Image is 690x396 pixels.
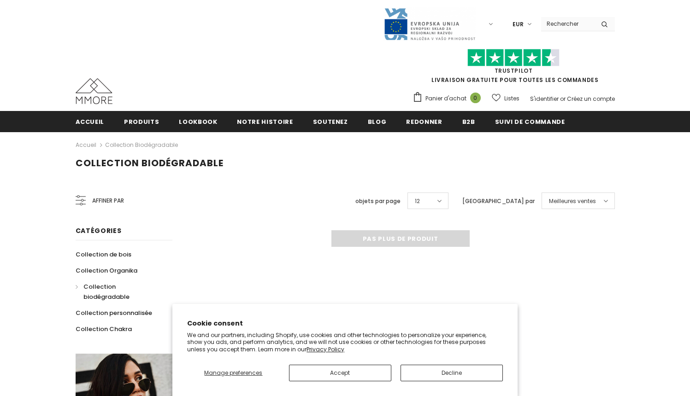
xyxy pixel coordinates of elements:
[560,95,566,103] span: or
[92,196,124,206] span: Affiner par
[76,226,122,235] span: Catégories
[187,332,503,353] p: We and our partners, including Shopify, use cookies and other technologies to personalize your ex...
[462,111,475,132] a: B2B
[76,117,105,126] span: Accueil
[513,20,524,29] span: EUR
[237,111,293,132] a: Notre histoire
[76,266,137,275] span: Collection Organika
[105,141,178,149] a: Collection biodégradable
[124,111,159,132] a: Produits
[76,78,112,104] img: Cas MMORE
[549,197,596,206] span: Meilleures ventes
[76,325,132,333] span: Collection Chakra
[307,345,344,353] a: Privacy Policy
[76,246,131,262] a: Collection de bois
[187,319,503,328] h2: Cookie consent
[187,365,279,381] button: Manage preferences
[237,117,293,126] span: Notre histoire
[495,67,533,75] a: TrustPilot
[76,321,132,337] a: Collection Chakra
[470,93,481,103] span: 0
[204,369,262,377] span: Manage preferences
[567,95,615,103] a: Créez un compte
[368,111,387,132] a: Blog
[383,7,476,41] img: Javni Razpis
[76,140,96,151] a: Accueil
[495,117,565,126] span: Suivi de commande
[289,365,391,381] button: Accept
[401,365,503,381] button: Decline
[413,92,485,105] a: Panier d'achat 0
[83,282,130,301] span: Collection biodégradable
[76,279,162,305] a: Collection biodégradable
[179,111,217,132] a: Lookbook
[415,197,420,206] span: 12
[383,20,476,28] a: Javni Razpis
[467,49,560,67] img: Faites confiance aux étoiles pilotes
[179,117,217,126] span: Lookbook
[413,53,615,84] span: LIVRAISON GRATUITE POUR TOUTES LES COMMANDES
[76,157,224,169] span: Collection biodégradable
[76,111,105,132] a: Accueil
[425,94,466,103] span: Panier d'achat
[368,117,387,126] span: Blog
[124,117,159,126] span: Produits
[492,90,519,106] a: Listes
[313,111,348,132] a: soutenez
[76,309,152,317] span: Collection personnalisée
[313,117,348,126] span: soutenez
[76,305,152,321] a: Collection personnalisée
[530,95,559,103] a: S'identifier
[355,197,401,206] label: objets par page
[462,117,475,126] span: B2B
[462,197,535,206] label: [GEOGRAPHIC_DATA] par
[76,262,137,279] a: Collection Organika
[495,111,565,132] a: Suivi de commande
[406,117,442,126] span: Redonner
[406,111,442,132] a: Redonner
[76,250,131,259] span: Collection de bois
[504,94,519,103] span: Listes
[541,17,594,30] input: Search Site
